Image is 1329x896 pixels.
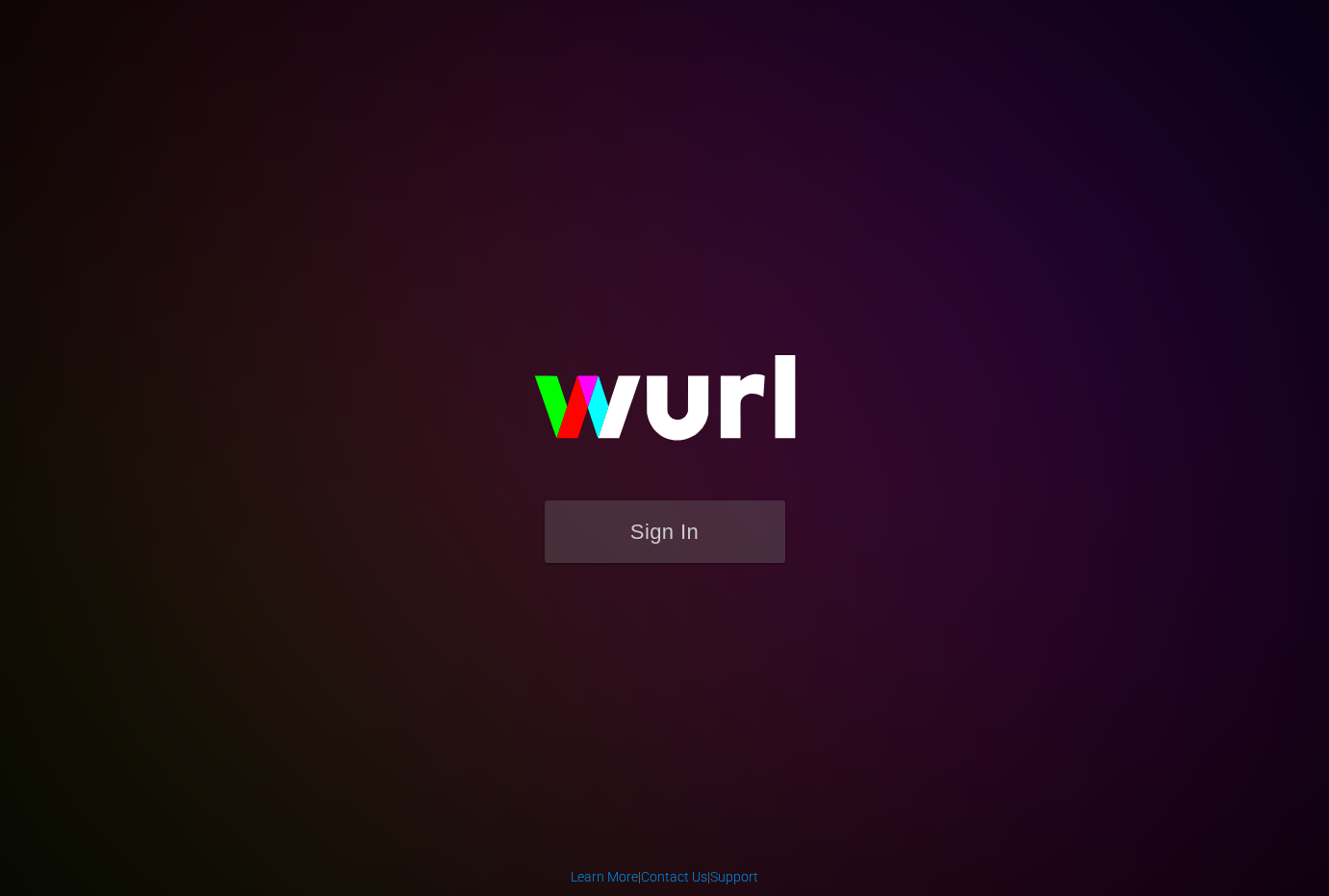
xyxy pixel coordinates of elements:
[571,867,758,886] div: | |
[641,869,707,884] a: Contact Us
[710,869,758,884] a: Support
[545,500,785,563] button: Sign In
[571,869,638,884] a: Learn More
[473,314,857,500] img: wurl-logo-on-black-223613ac3d8ba8fe6dc639794a292ebdb59501304c7dfd60c99c58986ef67473.svg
